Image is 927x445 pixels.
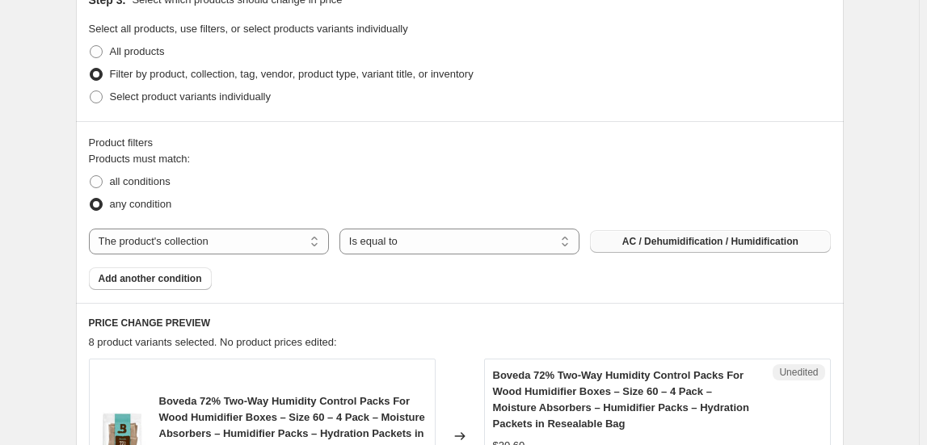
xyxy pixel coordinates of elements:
[110,175,171,187] span: all conditions
[89,135,831,151] div: Product filters
[89,336,337,348] span: 8 product variants selected. No product prices edited:
[622,235,798,248] span: AC / Dehumidification / Humidification
[89,153,191,165] span: Products must match:
[99,272,202,285] span: Add another condition
[590,230,830,253] button: AC / Dehumidification / Humidification
[110,68,474,80] span: Filter by product, collection, tag, vendor, product type, variant title, or inventory
[110,45,165,57] span: All products
[493,369,749,430] span: Boveda 72% Two-Way Humidity Control Packs For Wood Humidifier Boxes – Size 60 – 4 Pack – Moisture...
[779,366,818,379] span: Unedited
[89,23,408,35] span: Select all products, use filters, or select products variants individually
[110,198,172,210] span: any condition
[110,90,271,103] span: Select product variants individually
[89,317,831,330] h6: PRICE CHANGE PREVIEW
[89,267,212,290] button: Add another condition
